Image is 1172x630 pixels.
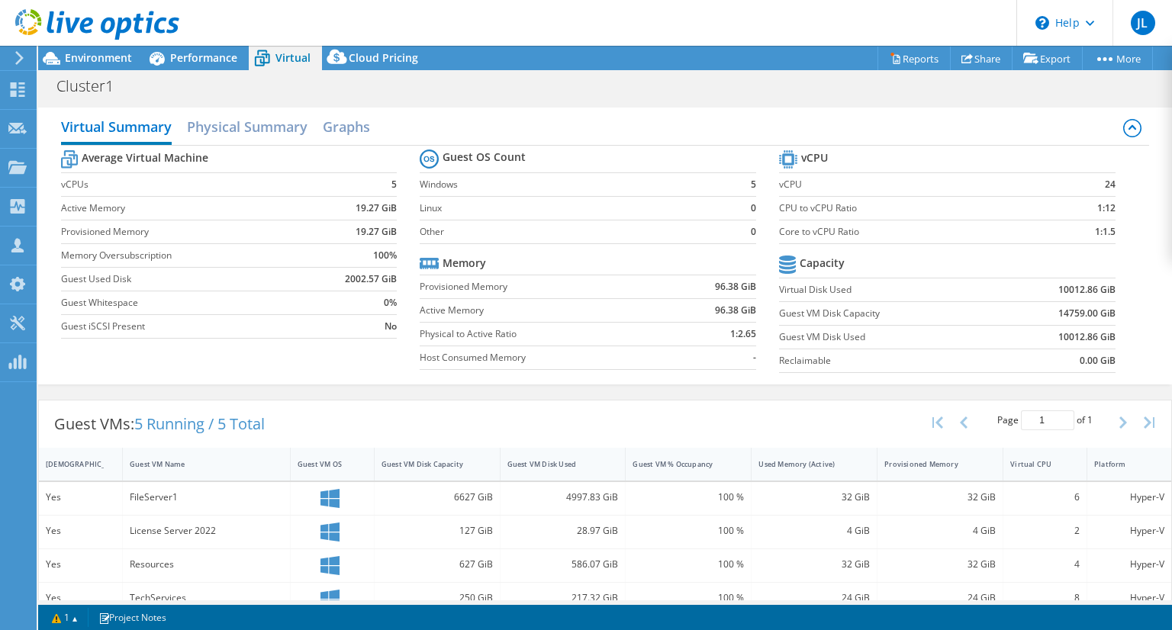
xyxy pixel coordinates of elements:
h2: Graphs [323,111,370,142]
input: jump to page [1021,410,1074,430]
div: TechServices [130,590,283,606]
label: Guest Whitespace [61,295,310,310]
div: 32 GiB [884,489,996,506]
label: Guest iSCSI Present [61,319,310,334]
div: 24 GiB [758,590,870,606]
div: Guest VM OS [298,459,349,469]
b: 10012.86 GiB [1058,329,1116,345]
span: Performance [170,50,237,65]
label: vCPU [779,177,1051,192]
label: Guest Used Disk [61,272,310,287]
div: Provisioned Memory [884,459,977,469]
b: 1:1.5 [1095,224,1116,239]
b: vCPU [801,150,828,166]
label: Windows [420,177,740,192]
b: Average Virtual Machine [82,150,208,166]
b: 96.38 GiB [715,279,756,294]
div: 4 GiB [884,522,996,539]
div: 100 % [633,489,744,506]
div: 100 % [633,522,744,539]
div: 8 [1010,590,1080,606]
b: 100% [373,248,397,263]
a: 1 [41,608,89,627]
b: 19.27 GiB [356,224,397,239]
div: License Server 2022 [130,522,283,539]
label: vCPUs [61,177,310,192]
div: FileServer1 [130,489,283,506]
b: Memory [443,256,486,271]
span: Cloud Pricing [349,50,418,65]
label: Physical to Active Ratio [420,326,667,342]
div: Hyper-V [1094,489,1164,506]
div: 586.07 GiB [507,556,619,573]
div: 4997.83 GiB [507,489,619,506]
div: 4 [1010,556,1080,573]
b: 24 [1105,177,1116,192]
a: Project Notes [88,608,177,627]
b: Guest OS Count [443,149,526,165]
div: Hyper-V [1094,522,1164,539]
div: 4 GiB [758,522,870,539]
div: 28.97 GiB [507,522,619,539]
label: Linux [420,201,740,216]
div: Resources [130,556,283,573]
h2: Virtual Summary [61,111,172,145]
b: 1:2.65 [730,326,756,342]
b: - [753,350,756,365]
div: 32 GiB [758,556,870,573]
div: Platform [1094,459,1146,469]
b: 0 [751,224,756,239]
div: [DEMOGRAPHIC_DATA] [46,459,97,469]
h1: Cluster1 [50,78,137,95]
div: 2 [1010,522,1080,539]
div: 217.32 GiB [507,590,619,606]
div: Virtual CPU [1010,459,1061,469]
div: Guest VM Name [130,459,265,469]
div: Yes [46,556,115,573]
div: 6 [1010,489,1080,506]
label: Reclaimable [779,353,999,368]
label: Active Memory [420,303,667,318]
b: 5 [751,177,756,192]
div: Yes [46,522,115,539]
span: Page of [997,410,1093,430]
b: 1:12 [1097,201,1116,216]
div: 100 % [633,556,744,573]
label: Virtual Disk Used [779,282,999,297]
label: Memory Oversubscription [61,248,310,263]
div: Hyper-V [1094,590,1164,606]
a: Reports [877,47,951,70]
div: Yes [46,489,115,506]
div: Guest VMs: [39,400,280,448]
b: 5 [391,177,397,192]
label: Host Consumed Memory [420,350,667,365]
label: Active Memory [61,201,310,216]
h2: Physical Summary [187,111,307,142]
div: Guest VM Disk Used [507,459,600,469]
b: 14759.00 GiB [1058,306,1116,321]
div: 32 GiB [884,556,996,573]
div: 24 GiB [884,590,996,606]
div: 127 GiB [382,522,493,539]
div: Used Memory (Active) [758,459,852,469]
span: Virtual [275,50,311,65]
div: 32 GiB [758,489,870,506]
b: 19.27 GiB [356,201,397,216]
a: Export [1012,47,1083,70]
div: Guest VM % Occupancy [633,459,726,469]
b: 0% [384,295,397,310]
label: CPU to vCPU Ratio [779,201,1051,216]
span: JL [1131,11,1155,35]
svg: \n [1035,16,1049,30]
div: 100 % [633,590,744,606]
div: Hyper-V [1094,556,1164,573]
span: Environment [65,50,132,65]
label: Guest VM Disk Used [779,329,999,345]
b: 0.00 GiB [1080,353,1116,368]
b: 10012.86 GiB [1058,282,1116,297]
label: Guest VM Disk Capacity [779,306,999,321]
div: 6627 GiB [382,489,493,506]
label: Core to vCPU Ratio [779,224,1051,239]
b: No [385,319,397,334]
label: Provisioned Memory [61,224,310,239]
